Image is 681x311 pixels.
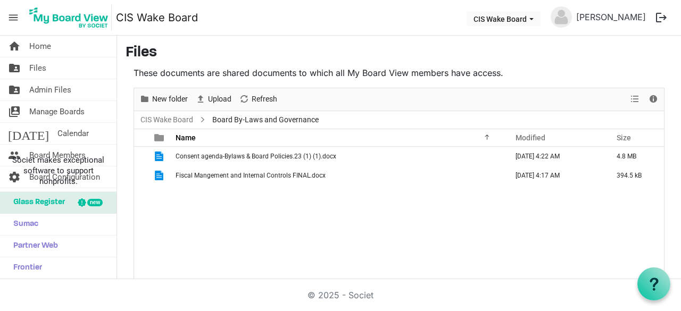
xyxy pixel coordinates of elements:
[172,147,504,166] td: Consent agenda-Bylaws & Board Policies.23 (1) (1).docx is template cell column header Name
[504,147,605,166] td: September 08, 2025 4:22 AM column header Modified
[194,93,234,106] button: Upload
[516,133,545,142] span: Modified
[572,6,650,28] a: [PERSON_NAME]
[467,11,541,26] button: CIS Wake Board dropdownbutton
[8,192,65,213] span: Glass Register
[26,4,112,31] img: My Board View Logo
[57,123,89,144] span: Calendar
[628,93,641,106] button: View dropdownbutton
[646,93,661,106] button: Details
[29,57,46,79] span: Files
[8,123,49,144] span: [DATE]
[605,147,664,166] td: 4.8 MB is template cell column header Size
[172,166,504,185] td: Fiscal Mangement and Internal Controls FINAL.docx is template cell column header Name
[116,7,198,28] a: CIS Wake Board
[207,93,232,106] span: Upload
[308,290,373,300] a: © 2025 - Societ
[151,93,189,106] span: New folder
[87,199,103,206] div: new
[8,36,21,57] span: home
[29,79,71,100] span: Admin Files
[504,166,605,185] td: September 08, 2025 4:17 AM column header Modified
[5,155,112,187] span: Societ makes exceptional software to support nonprofits.
[176,153,336,160] span: Consent agenda-Bylaws & Board Policies.23 (1) (1).docx
[26,4,116,31] a: My Board View Logo
[617,133,631,142] span: Size
[210,113,321,127] span: Board By-Laws and Governance
[148,166,172,185] td: is template cell column header type
[8,214,38,235] span: Sumac
[251,93,278,106] span: Refresh
[626,88,644,111] div: View
[8,57,21,79] span: folder_shared
[237,93,279,106] button: Refresh
[8,236,58,257] span: Partner Web
[8,101,21,122] span: switch_account
[29,36,51,57] span: Home
[134,147,148,166] td: checkbox
[235,88,281,111] div: Refresh
[176,172,326,179] span: Fiscal Mangement and Internal Controls FINAL.docx
[134,66,665,79] p: These documents are shared documents to which all My Board View members have access.
[8,79,21,100] span: folder_shared
[8,257,42,279] span: Frontier
[29,145,86,166] span: Board Members
[29,101,85,122] span: Manage Boards
[3,7,23,28] span: menu
[605,166,664,185] td: 394.5 kB is template cell column header Size
[138,113,195,127] a: CIS Wake Board
[134,166,148,185] td: checkbox
[192,88,235,111] div: Upload
[551,6,572,28] img: no-profile-picture.svg
[148,147,172,166] td: is template cell column header type
[176,133,196,142] span: Name
[8,145,21,166] span: people
[138,93,190,106] button: New folder
[126,44,672,62] h3: Files
[650,6,672,29] button: logout
[644,88,662,111] div: Details
[136,88,192,111] div: New folder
